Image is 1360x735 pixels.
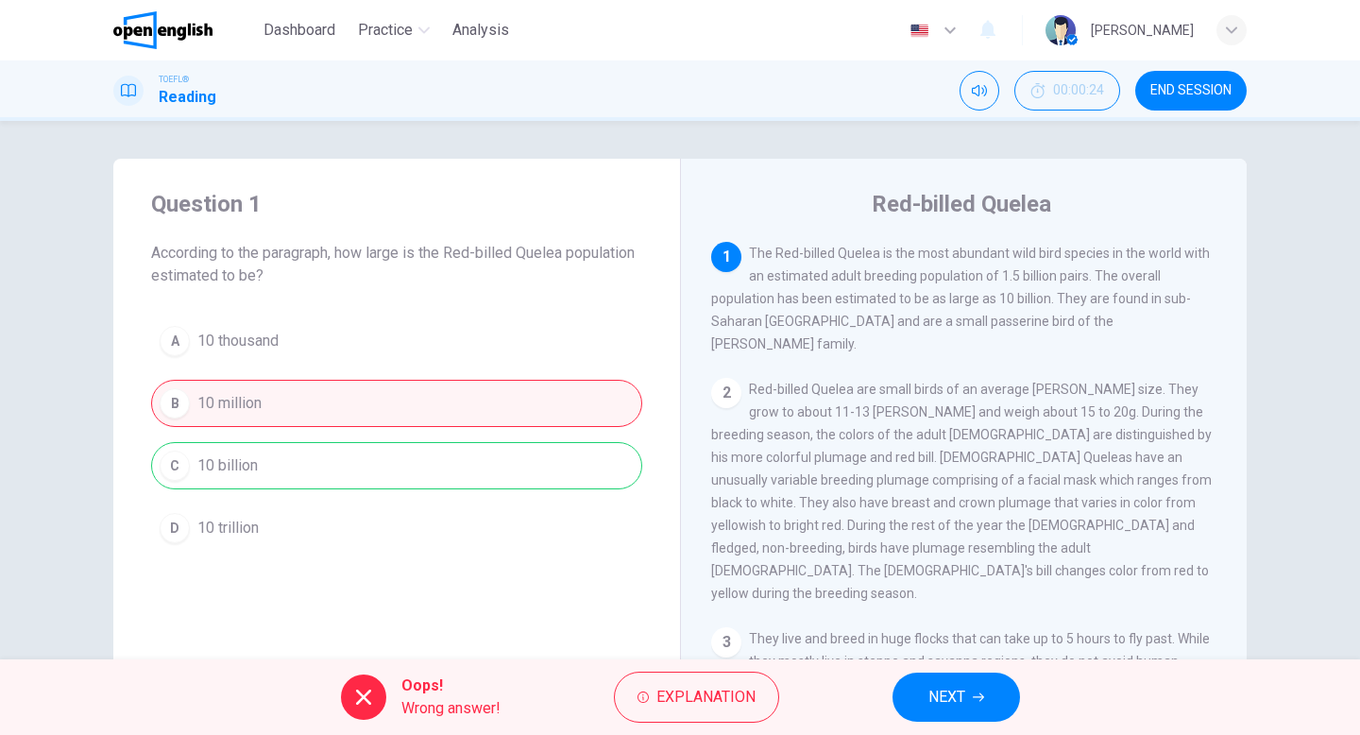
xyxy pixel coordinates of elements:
[1014,71,1120,111] div: Hide
[711,627,741,658] div: 3
[151,189,642,219] h4: Question 1
[1014,71,1120,111] button: 00:00:24
[452,19,509,42] span: Analysis
[350,13,437,47] button: Practice
[960,71,999,111] div: Mute
[1150,83,1232,98] span: END SESSION
[1045,15,1076,45] img: Profile picture
[113,11,212,49] img: OpenEnglish logo
[256,13,343,47] button: Dashboard
[1091,19,1194,42] div: [PERSON_NAME]
[872,189,1051,219] h4: Red-billed Quelea
[159,86,216,109] h1: Reading
[445,13,517,47] button: Analysis
[908,24,931,38] img: en
[263,19,335,42] span: Dashboard
[928,684,965,710] span: NEXT
[401,675,501,697] span: Oops!
[711,246,1210,351] span: The Red-billed Quelea is the most abundant wild bird species in the world with an estimated adult...
[159,73,189,86] span: TOEFL®
[711,378,741,408] div: 2
[711,242,741,272] div: 1
[614,672,779,723] button: Explanation
[113,11,256,49] a: OpenEnglish logo
[656,684,756,710] span: Explanation
[711,382,1212,601] span: Red-billed Quelea are small birds of an average [PERSON_NAME] size. They grow to about 11-13 [PER...
[1053,83,1104,98] span: 00:00:24
[358,19,413,42] span: Practice
[1135,71,1247,111] button: END SESSION
[151,242,642,287] span: According to the paragraph, how large is the Red-billed Quelea population estimated to be?
[401,697,501,720] span: Wrong answer!
[892,673,1020,722] button: NEXT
